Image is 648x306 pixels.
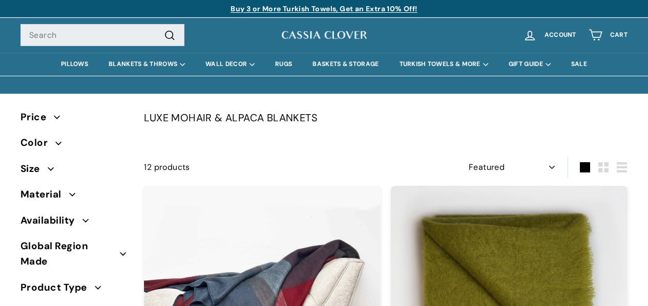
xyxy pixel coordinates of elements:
summary: WALL DECOR [195,53,265,76]
button: Product Type [20,277,128,303]
span: Product Type [20,280,95,295]
summary: TURKISH TOWELS & MORE [389,53,498,76]
a: Buy 3 or More Turkish Towels, Get an Extra 10% Off! [231,4,417,13]
button: Color [20,133,128,158]
a: BASKETS & STORAGE [302,53,389,76]
span: Material [20,187,69,202]
a: PILLOWS [51,53,98,76]
span: Account [545,32,576,38]
button: Global Region Made [20,236,128,277]
span: Cart [610,32,628,38]
span: Color [20,135,55,150]
div: 12 products [144,161,386,174]
summary: GIFT GUIDE [498,53,561,76]
button: Availability [20,210,128,236]
button: Material [20,184,128,210]
span: Global Region Made [20,238,120,270]
span: Price [20,110,54,125]
summary: BLANKETS & THROWS [98,53,195,76]
a: SALE [561,53,597,76]
button: Price [20,107,128,133]
span: Availability [20,213,82,228]
span: Size [20,161,48,177]
a: Cart [582,20,634,50]
a: Account [517,20,582,50]
p: LUXE MOHAIR & ALPACA BLANKETS [144,110,628,126]
button: Size [20,159,128,184]
a: RUGS [265,53,302,76]
input: Search [20,24,184,47]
